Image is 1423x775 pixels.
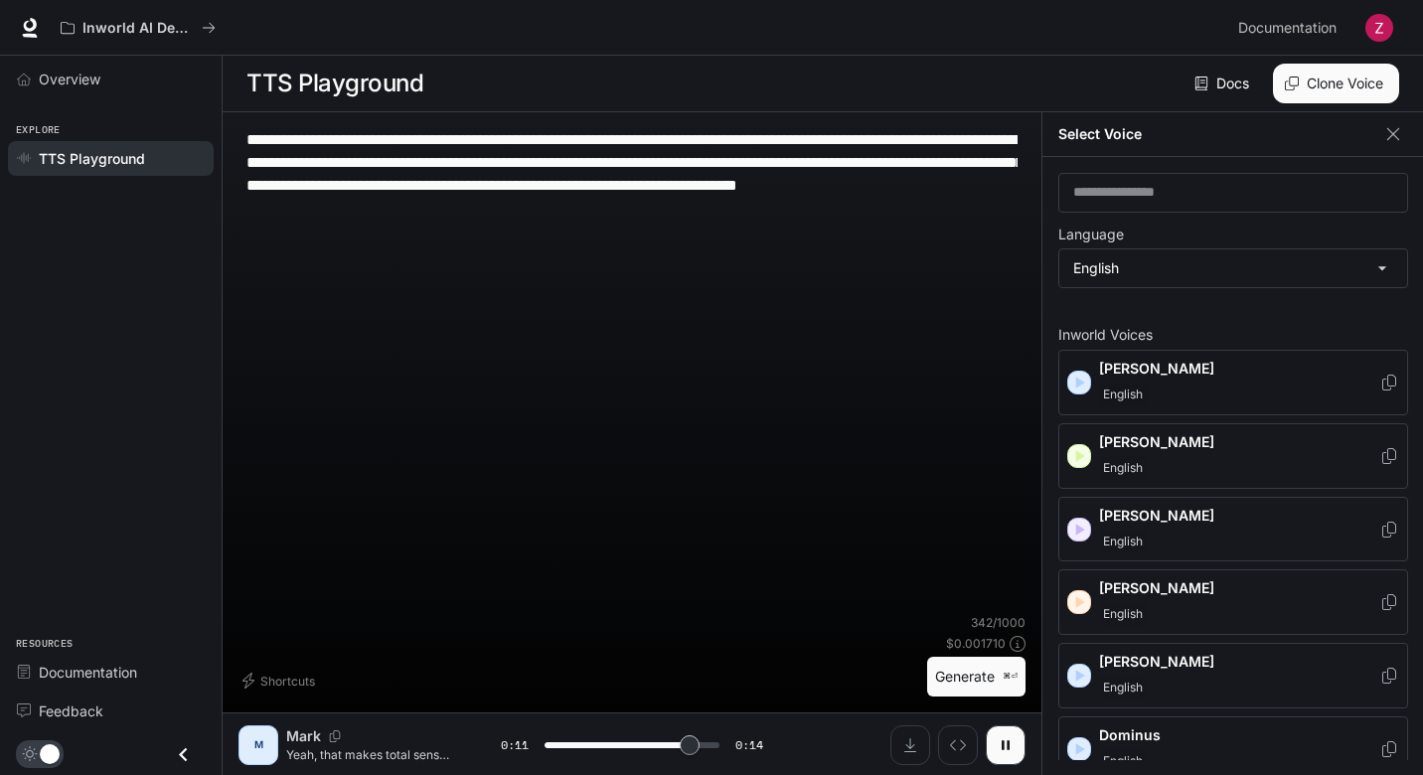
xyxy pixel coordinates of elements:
p: 342 / 1000 [971,614,1026,631]
div: M [242,729,274,761]
span: Dark mode toggle [40,742,60,764]
button: Copy Voice ID [1379,668,1399,684]
span: English [1099,676,1147,699]
a: Docs [1190,64,1257,103]
p: Inworld Voices [1058,328,1408,342]
button: Copy Voice ID [1379,522,1399,538]
span: English [1099,383,1147,406]
span: 0:14 [735,735,763,755]
p: [PERSON_NAME] [1099,652,1379,672]
p: Yeah, that makes total sense. It's a bit like how people naturally yield the floor in a conversat... [286,746,453,763]
p: [PERSON_NAME] [1099,578,1379,598]
p: Language [1058,228,1124,241]
h1: TTS Playground [246,64,423,103]
span: English [1099,602,1147,626]
button: Copy Voice ID [1379,448,1399,464]
p: [PERSON_NAME] [1099,506,1379,526]
button: User avatar [1359,8,1399,48]
span: TTS Playground [39,148,145,169]
button: Shortcuts [238,665,323,697]
span: English [1099,749,1147,773]
img: User avatar [1365,14,1393,42]
a: TTS Playground [8,141,214,176]
button: Copy Voice ID [1379,594,1399,610]
button: Copy Voice ID [1379,375,1399,390]
button: Clone Voice [1273,64,1399,103]
p: [PERSON_NAME] [1099,432,1379,452]
span: Documentation [39,662,137,683]
span: English [1099,530,1147,553]
span: Overview [39,69,100,89]
a: Feedback [8,694,214,728]
p: $ 0.001710 [946,635,1006,652]
p: Inworld AI Demos [82,20,194,37]
a: Documentation [8,655,214,690]
span: 0:11 [501,735,529,755]
p: ⌘⏎ [1003,671,1018,683]
p: Mark [286,726,321,746]
button: Close drawer [161,734,206,775]
button: Download audio [890,725,930,765]
button: Copy Voice ID [321,730,349,742]
button: Generate⌘⏎ [927,657,1026,697]
button: Copy Voice ID [1379,741,1399,757]
p: Dominus [1099,725,1379,745]
button: Inspect [938,725,978,765]
span: English [1099,456,1147,480]
p: [PERSON_NAME] [1099,359,1379,379]
button: All workspaces [52,8,225,48]
a: Documentation [1230,8,1351,48]
span: Feedback [39,700,103,721]
div: English [1059,249,1407,287]
a: Overview [8,62,214,96]
span: Documentation [1238,16,1337,41]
